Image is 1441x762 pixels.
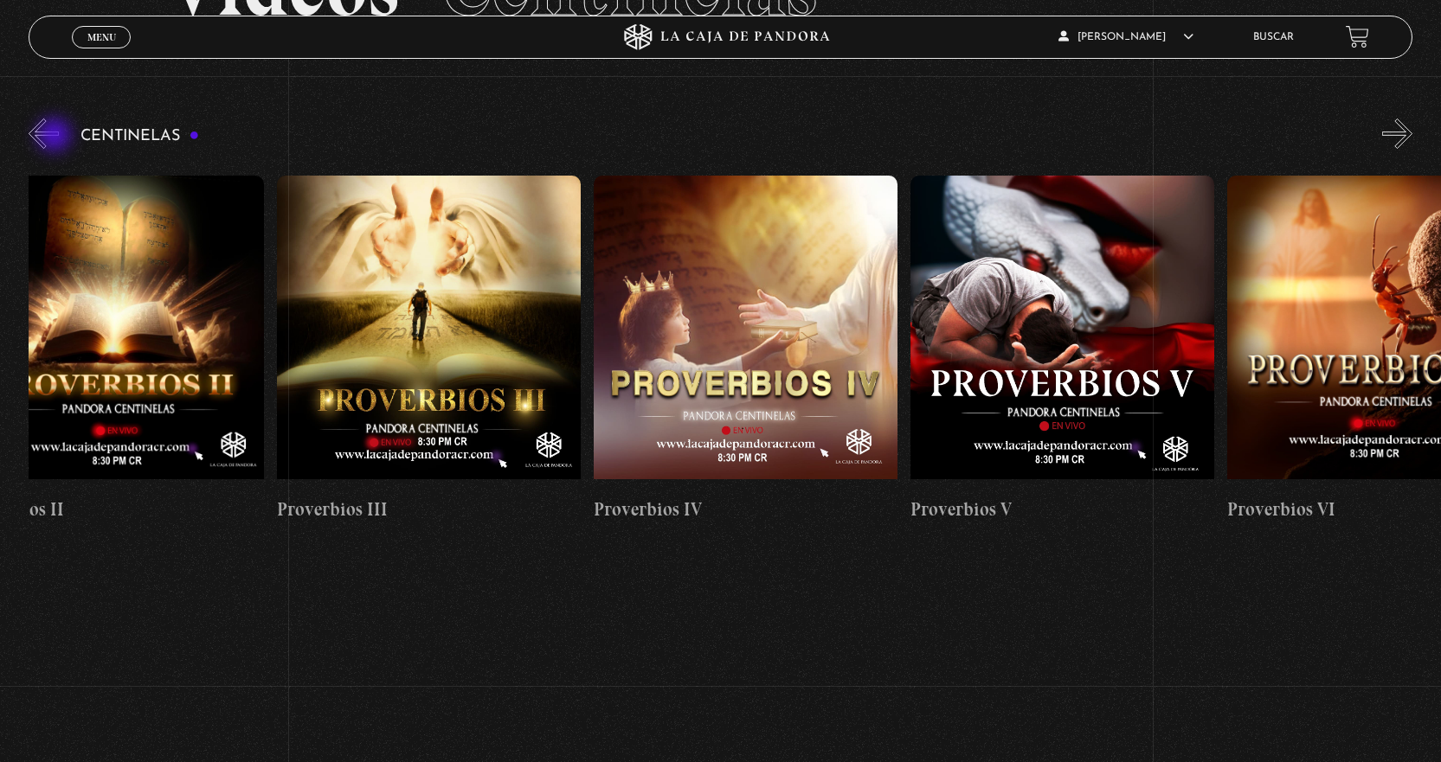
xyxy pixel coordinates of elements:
[594,496,897,523] h4: Proverbios IV
[87,32,116,42] span: Menu
[277,496,581,523] h4: Proverbios III
[594,162,897,536] a: Proverbios IV
[277,162,581,536] a: Proverbios III
[81,46,122,58] span: Cerrar
[1058,32,1193,42] span: [PERSON_NAME]
[1382,118,1412,149] button: Next
[1253,32,1294,42] a: Buscar
[29,118,59,149] button: Previous
[1346,25,1369,48] a: View your shopping cart
[80,128,199,144] h3: Centinelas
[910,496,1214,523] h4: Proverbios V
[910,162,1214,536] a: Proverbios V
